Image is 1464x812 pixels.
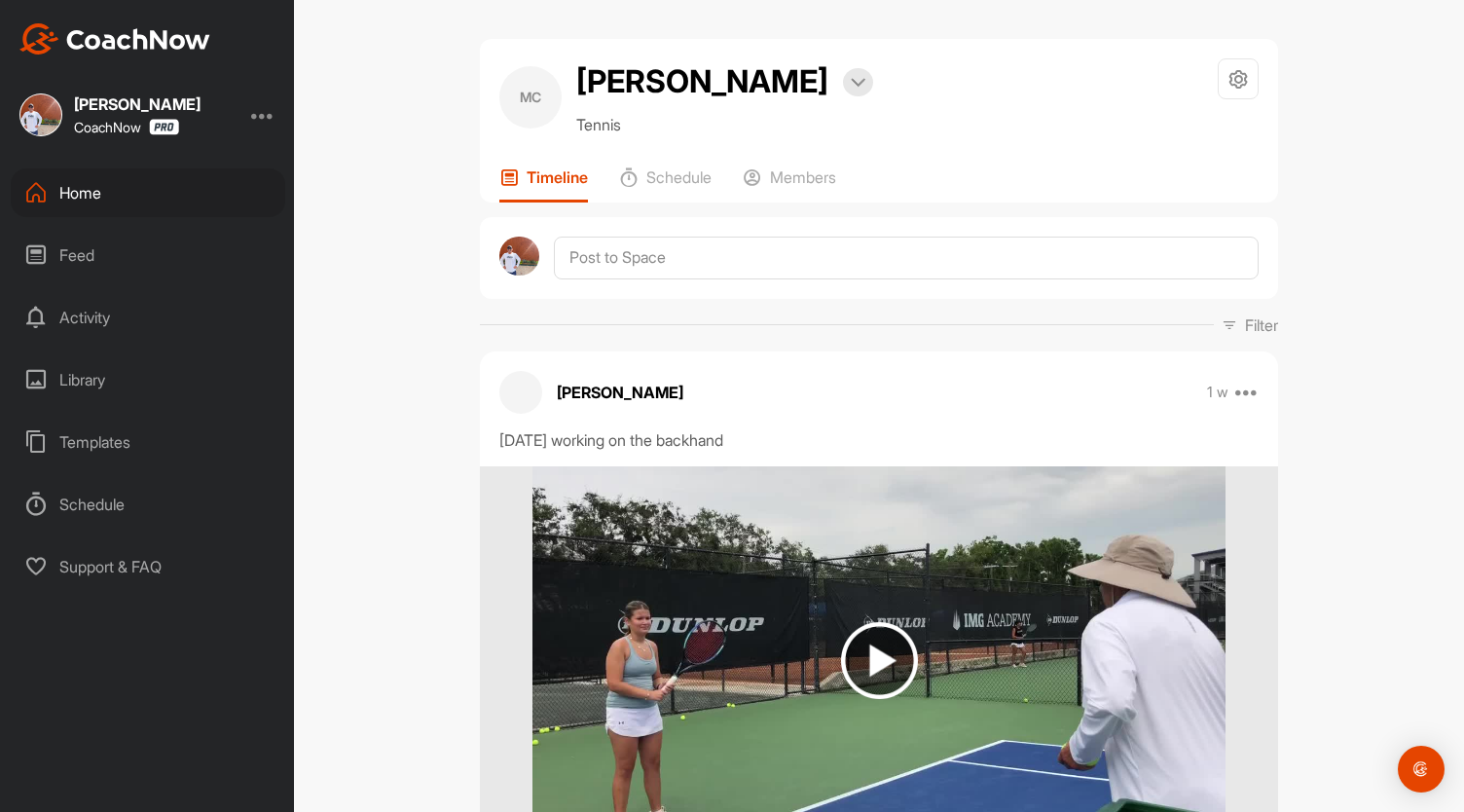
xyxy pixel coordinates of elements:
[770,167,836,187] p: Members
[11,542,285,591] div: Support & FAQ
[576,58,828,105] h2: [PERSON_NAME]
[576,113,873,136] p: Tennis
[499,66,562,129] div: MC
[11,418,285,466] div: Templates
[11,231,285,279] div: Feed
[74,119,179,135] div: CoachNow
[19,93,62,136] img: square_63e52e6da253930e67e805cc5507ea0e.jpg
[527,167,588,187] p: Timeline
[19,23,210,55] img: CoachNow
[74,96,201,112] div: [PERSON_NAME]
[11,168,285,217] div: Home
[1245,314,1278,337] p: Filter
[149,119,179,135] img: CoachNow Pro
[1398,746,1445,793] div: Open Intercom Messenger
[557,381,683,404] p: [PERSON_NAME]
[646,167,712,187] p: Schedule
[499,428,1259,452] div: [DATE] working on the backhand
[1207,383,1228,402] p: 1 w
[11,293,285,342] div: Activity
[851,78,865,88] img: arrow-down
[11,355,285,404] div: Library
[499,237,539,277] img: avatar
[11,480,285,529] div: Schedule
[841,622,918,699] img: play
